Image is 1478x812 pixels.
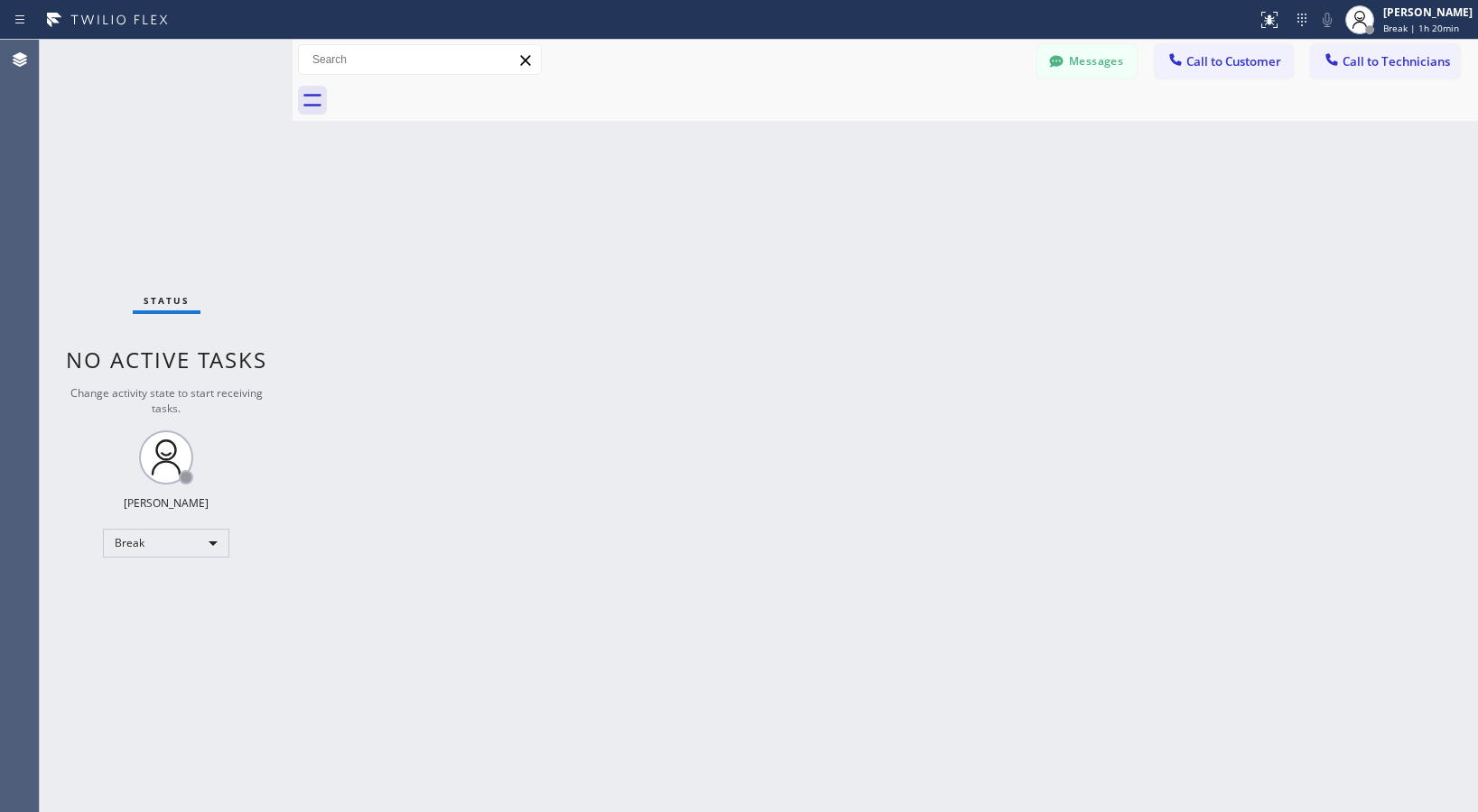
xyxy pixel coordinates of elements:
input: Search [299,45,541,74]
span: Call to Customer [1186,53,1281,69]
div: [PERSON_NAME] [1383,5,1473,20]
button: Mute [1315,7,1340,32]
button: Messages [1037,44,1137,78]
div: [PERSON_NAME] [124,495,209,511]
span: No active tasks [66,345,267,374]
span: Change activity state to start receiving tasks. [70,385,263,416]
div: Break [103,529,229,558]
button: Call to Technicians [1311,44,1460,78]
span: Break | 1h 20min [1383,22,1459,34]
button: Call to Customer [1155,44,1293,78]
span: Call to Technicians [1343,53,1450,69]
span: Status [144,294,190,307]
